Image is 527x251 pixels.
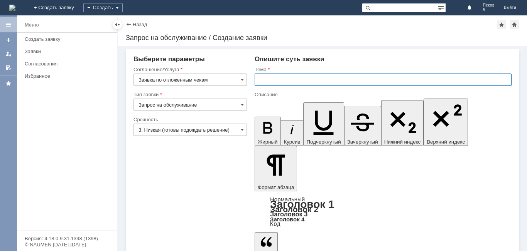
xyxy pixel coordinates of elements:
[126,34,519,42] div: Запрос на обслуживание / Создание заявки
[22,45,116,57] a: Заявки
[258,184,294,190] span: Формат абзаца
[424,99,468,146] button: Верхний индекс
[384,139,421,145] span: Нижний индекс
[438,3,446,11] span: Расширенный поиск
[25,73,104,79] div: Избранное
[497,20,506,29] div: Добавить в избранное
[25,36,113,42] div: Создать заявку
[2,48,15,60] a: Мои заявки
[133,55,205,63] span: Выберите параметры
[2,34,15,46] a: Создать заявку
[25,49,113,54] div: Заявки
[483,3,495,8] span: Псков
[113,20,122,29] div: Скрыть меню
[9,5,15,11] img: logo
[270,216,304,223] a: Заголовок 4
[255,67,510,72] div: Тема
[25,20,39,30] div: Меню
[483,8,495,12] span: 5
[255,146,297,191] button: Формат абзаца
[2,62,15,74] a: Мои согласования
[270,205,318,214] a: Заголовок 2
[133,117,245,122] div: Срочность
[133,67,245,72] div: Соглашение/Услуга
[83,3,123,12] div: Создать
[303,102,344,146] button: Подчеркнутый
[306,139,341,145] span: Подчеркнутый
[133,92,245,97] div: Тип заявки
[270,221,280,228] a: Код
[25,61,113,67] div: Согласования
[270,196,305,202] a: Нормальный
[270,198,334,210] a: Заголовок 1
[510,20,519,29] div: Сделать домашней страницей
[25,236,110,241] div: Версия: 4.18.0.9.31.1398 (1398)
[284,139,301,145] span: Курсив
[270,211,307,218] a: Заголовок 3
[255,117,281,146] button: Жирный
[255,92,510,97] div: Описание
[133,22,147,27] a: Назад
[25,242,110,247] div: © NAUMEN [DATE]-[DATE]
[255,55,324,63] span: Опишите суть заявки
[344,106,381,146] button: Зачеркнутый
[381,100,424,146] button: Нижний индекс
[9,5,15,11] a: Перейти на домашнюю страницу
[258,139,278,145] span: Жирный
[255,197,512,227] div: Формат абзаца
[22,33,116,45] a: Создать заявку
[22,58,116,70] a: Согласования
[347,139,378,145] span: Зачеркнутый
[427,139,465,145] span: Верхний индекс
[281,120,304,146] button: Курсив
